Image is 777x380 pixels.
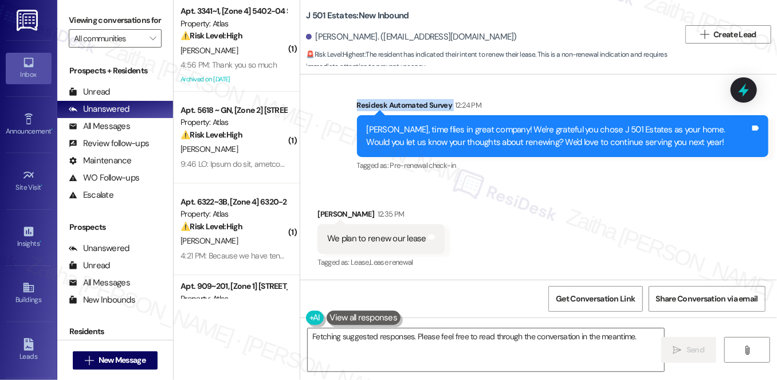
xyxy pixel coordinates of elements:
strong: 🚨 Risk Level: Highest [306,50,365,59]
div: All Messages [69,277,130,289]
button: Create Lead [685,25,771,44]
div: Unread [69,86,110,98]
div: Property: Atlas [180,18,287,30]
span: Lease , [351,257,370,267]
div: Tagged as: [317,254,445,271]
span: : The resident has indicated their intent to renew their lease. This is a non-renewal indication ... [306,49,680,73]
div: WO Follow-ups [69,172,139,184]
input: All communities [74,29,143,48]
div: Unread [69,260,110,272]
span: New Message [99,354,146,366]
a: Insights • [6,222,52,253]
div: Apt. 6322~3B, [Zone 4] 6320-28 S [PERSON_NAME] [180,196,287,208]
span: Share Conversation via email [656,293,758,305]
div: Tagged as: [357,157,768,174]
a: Inbox [6,53,52,84]
div: [PERSON_NAME] [317,208,445,224]
div: Prospects [57,221,173,233]
div: Apt. 5618 ~ GN, [Zone 2] [STREET_ADDRESS] [180,104,287,116]
b: J 501 Estates: New Inbound [306,10,409,22]
a: Buildings [6,278,52,309]
button: Share Conversation via email [649,286,766,312]
div: 12:24 PM [452,99,481,111]
span: [PERSON_NAME] [180,236,238,246]
div: Residesk Automated Survey [357,99,768,115]
span: • [41,182,43,190]
div: Unanswered [69,242,129,254]
i:  [85,356,93,365]
div: Apt. 3341~1, [Zone 4] 5402-04 S [DEMOGRAPHIC_DATA] [180,5,287,17]
button: Get Conversation Link [548,286,642,312]
div: Property: Atlas [180,116,287,128]
div: Unanswered [69,103,129,115]
strong: ⚠️ Risk Level: High [180,30,242,41]
div: New Inbounds [69,294,135,306]
div: Archived on [DATE] [179,72,288,87]
span: • [51,126,53,134]
strong: ⚠️ Risk Level: High [180,130,242,140]
span: [PERSON_NAME] [180,45,238,56]
span: Create Lead [714,29,756,41]
div: Property: Atlas [180,293,287,305]
a: Site Visit • [6,166,52,197]
div: Property: Atlas [180,208,287,220]
div: Residents [57,326,173,338]
textarea: Hi {{first_name}}! That's wonderful news! We're so happy to hear you're planning to renew your le... [308,328,664,371]
button: Send [661,337,717,363]
img: ResiDesk Logo [17,10,40,31]
i:  [150,34,156,43]
div: Escalate [69,189,113,201]
i:  [700,30,709,39]
span: Get Conversation Link [556,293,635,305]
div: [PERSON_NAME], time flies in great company! We're grateful you chose J 501 Estates as your home. ... [367,124,750,148]
i:  [673,346,682,355]
div: All Messages [69,120,130,132]
span: • [40,238,41,246]
span: Pre-renewal check-in [390,160,456,170]
div: Review follow-ups [69,138,149,150]
span: [PERSON_NAME] [180,144,238,154]
div: Apt. 909~201, [Zone 1] [STREET_ADDRESS][PERSON_NAME] [180,280,287,292]
div: 12:35 PM [375,208,405,220]
label: Viewing conversations for [69,11,162,29]
strong: ⚠️ Risk Level: High [180,221,242,232]
div: 4:56 PM: Thank you so much [180,60,277,70]
button: New Message [73,351,158,370]
span: Lease renewal [370,257,413,267]
i:  [743,346,751,355]
div: We plan to renew our lease [327,233,426,245]
a: Leads [6,335,52,366]
span: Send [686,344,704,356]
div: [PERSON_NAME]. ([EMAIL_ADDRESS][DOMAIN_NAME]) [306,31,517,43]
div: Maintenance [69,155,132,167]
div: Prospects + Residents [57,65,173,77]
